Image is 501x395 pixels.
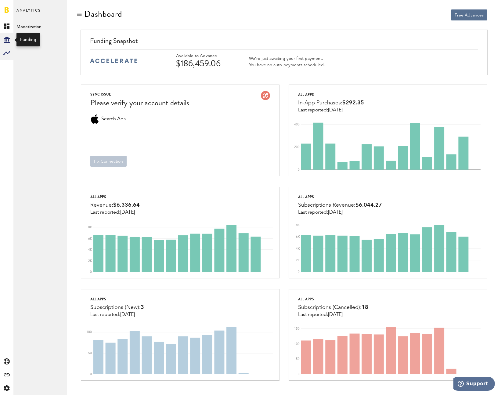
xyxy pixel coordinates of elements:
div: Last reported: [298,210,382,215]
text: 0 [298,168,300,171]
div: All apps [298,193,382,201]
div: Available to Advance [176,53,234,59]
div: All apps [298,91,364,98]
text: 6K [88,237,92,240]
div: Subscriptions (Cancelled): [298,303,368,312]
span: [DATE] [120,312,135,317]
div: $186,459.06 [176,59,234,68]
text: 0 [90,270,92,274]
iframe: Opens a widget where you can find more information [453,377,495,392]
text: 200 [294,146,300,149]
text: 6K [296,235,300,238]
span: [DATE] [328,108,343,113]
div: Last reported: [90,210,140,215]
div: Revenue: [90,201,140,210]
div: We’re just awaiting your first payment. [249,56,325,61]
button: Fix Connection [90,156,127,167]
span: [DATE] [328,210,343,215]
text: 0 [298,270,300,274]
div: All apps [90,193,140,201]
img: accelerate-medium-blue-logo.svg [90,59,137,63]
text: 100 [294,342,300,345]
div: Subscriptions Revenue: [298,201,382,210]
div: Dashboard [84,9,122,19]
div: Search Ads [90,114,99,124]
text: 0 [90,373,92,376]
text: 4K [296,247,300,250]
div: All apps [298,295,368,303]
span: $292.35 [342,100,364,106]
div: Funding [20,37,36,43]
text: 2K [88,259,92,262]
text: 100 [86,331,92,334]
div: SYNC ISSUE [90,91,189,98]
text: 8K [296,224,300,227]
text: 4K [88,248,92,251]
button: Free Advances [451,9,487,20]
div: Last reported: [90,312,144,317]
text: 150 [294,327,300,330]
text: 0 [298,373,300,376]
span: [DATE] [328,312,343,317]
span: Search Ads [101,114,126,124]
span: 3 [141,305,144,310]
a: Monetization [13,20,67,33]
div: Please verify your account details [90,98,189,108]
text: 50 [88,352,92,355]
div: You have no auto-payments scheduled. [249,62,325,68]
div: Subscriptions (New): [90,303,144,312]
div: Funding Snapshot [90,36,478,49]
text: 2K [296,259,300,262]
span: [DATE] [120,210,135,215]
text: 8K [88,226,92,229]
span: Analytics [16,7,41,20]
text: 50 [296,357,300,361]
div: All apps [90,295,144,303]
span: $6,044.27 [355,202,382,208]
img: account-issue.svg [261,91,270,100]
div: In-App Purchases: [298,98,364,107]
span: $6,336.64 [113,202,140,208]
span: 18 [362,305,368,310]
text: 400 [294,123,300,126]
div: Last reported: [298,107,364,113]
div: Last reported: [298,312,368,317]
